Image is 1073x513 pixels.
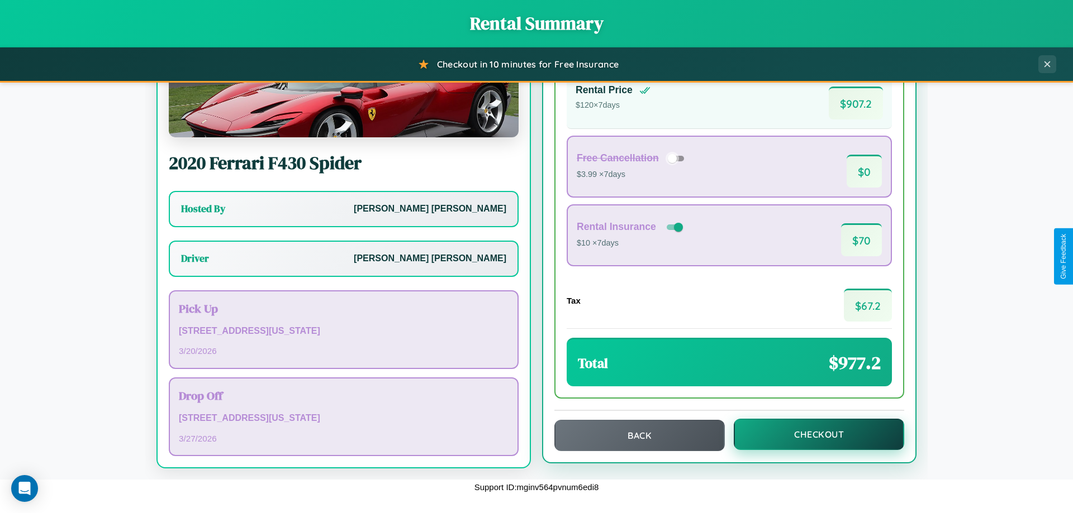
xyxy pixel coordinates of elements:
h3: Pick Up [179,300,509,317]
span: $ 977.2 [829,351,881,375]
p: [STREET_ADDRESS][US_STATE] [179,410,509,426]
p: [STREET_ADDRESS][US_STATE] [179,323,509,339]
span: $ 0 [847,155,882,188]
span: Checkout in 10 minutes for Free Insurance [437,59,619,70]
span: $ 907.2 [829,87,883,119]
p: Support ID: mginv564pvnum6edi8 [474,480,599,495]
p: [PERSON_NAME] [PERSON_NAME] [354,251,506,267]
div: Give Feedback [1060,234,1067,279]
h4: Tax [567,296,581,305]
h3: Hosted By [181,202,225,215]
button: Checkout [734,419,904,450]
h4: Free Cancellation [577,152,659,164]
h4: Rental Insurance [577,221,656,233]
p: [PERSON_NAME] [PERSON_NAME] [354,201,506,217]
h4: Rental Price [576,84,633,96]
p: $ 120 × 7 days [576,98,651,113]
span: $ 67.2 [844,289,892,322]
p: 3 / 20 / 2026 [179,343,509,358]
h1: Rental Summary [11,11,1062,36]
div: Open Intercom Messenger [11,475,38,502]
p: $10 × 7 days [577,236,685,251]
span: $ 70 [841,223,882,256]
h3: Total [578,354,608,372]
p: $3.99 × 7 days [577,167,688,182]
h3: Driver [181,252,209,265]
p: 3 / 27 / 2026 [179,431,509,446]
h2: 2020 Ferrari F430 Spider [169,151,519,175]
button: Back [554,420,725,451]
h3: Drop Off [179,387,509,404]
